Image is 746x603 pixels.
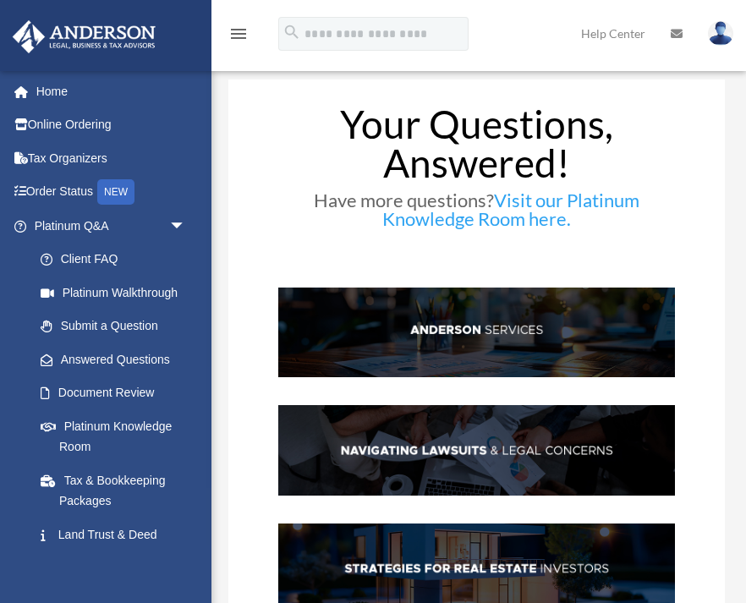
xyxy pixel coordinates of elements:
a: Online Ordering [12,108,211,142]
i: search [282,23,301,41]
a: Platinum Q&Aarrow_drop_down [12,209,211,243]
a: Submit a Question [24,310,211,343]
i: menu [228,24,249,44]
img: AndServ_hdr [278,288,676,377]
a: Order StatusNEW [12,175,211,210]
img: NavLaw_hdr [278,405,676,495]
h3: Have more questions? [278,191,676,237]
a: Home [12,74,211,108]
img: Anderson Advisors Platinum Portal [8,20,161,53]
a: Tax Organizers [12,141,211,175]
a: Client FAQ [24,243,203,277]
h1: Your Questions, Answered! [278,105,676,191]
a: Tax & Bookkeeping Packages [24,463,211,518]
a: Land Trust & Deed Forum [24,518,211,572]
a: Answered Questions [24,343,211,376]
a: Platinum Walkthrough [24,276,211,310]
a: Visit our Platinum Knowledge Room here. [382,189,639,238]
div: NEW [97,179,134,205]
a: Platinum Knowledge Room [24,409,211,463]
a: menu [228,30,249,44]
img: User Pic [708,21,733,46]
a: Document Review [24,376,211,410]
span: arrow_drop_down [169,209,203,244]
